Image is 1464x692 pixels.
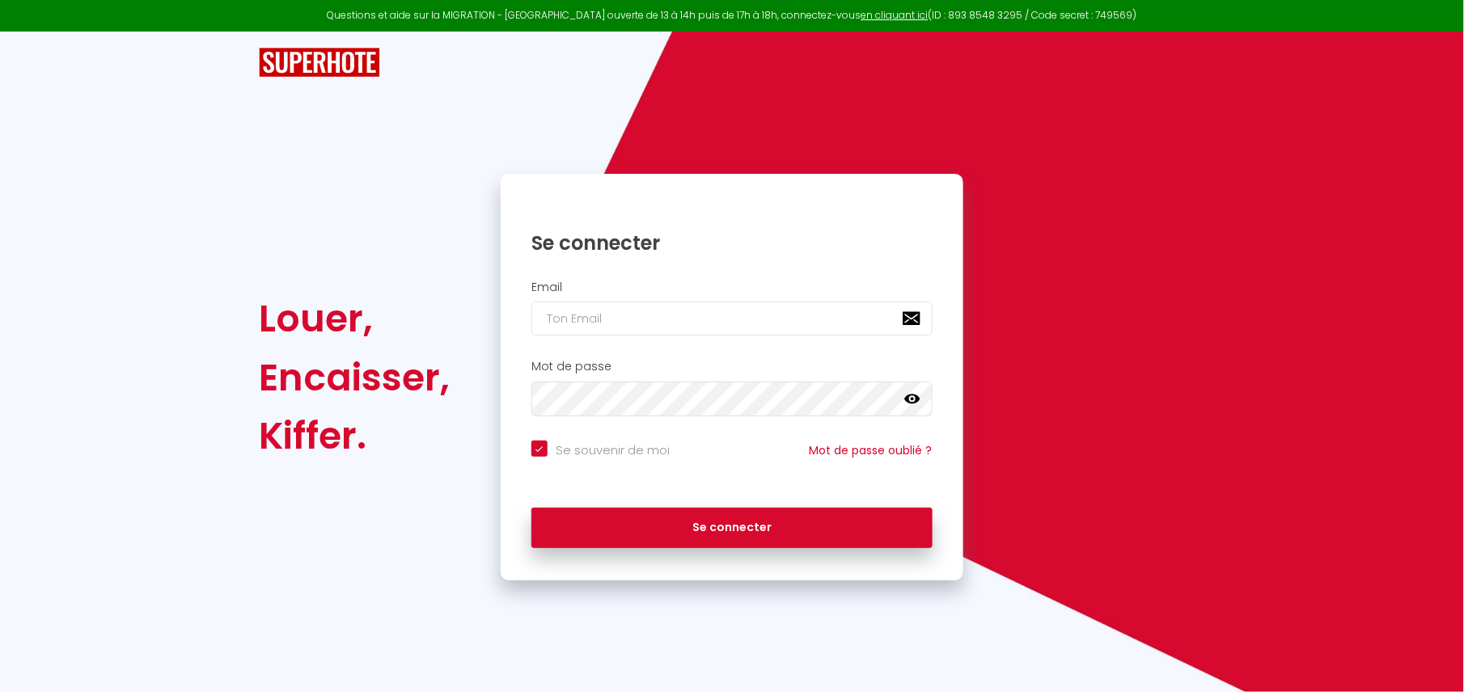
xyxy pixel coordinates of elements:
[810,442,933,458] a: Mot de passe oublié ?
[531,360,933,373] h2: Mot de passe
[259,48,380,78] img: SuperHote logo
[531,230,933,255] h1: Se connecter
[531,508,933,548] button: Se connecter
[259,289,450,348] div: Louer,
[531,281,933,294] h2: Email
[531,302,933,335] input: Ton Email
[861,8,929,22] a: en cliquant ici
[259,407,450,465] div: Kiffer.
[259,348,450,407] div: Encaisser,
